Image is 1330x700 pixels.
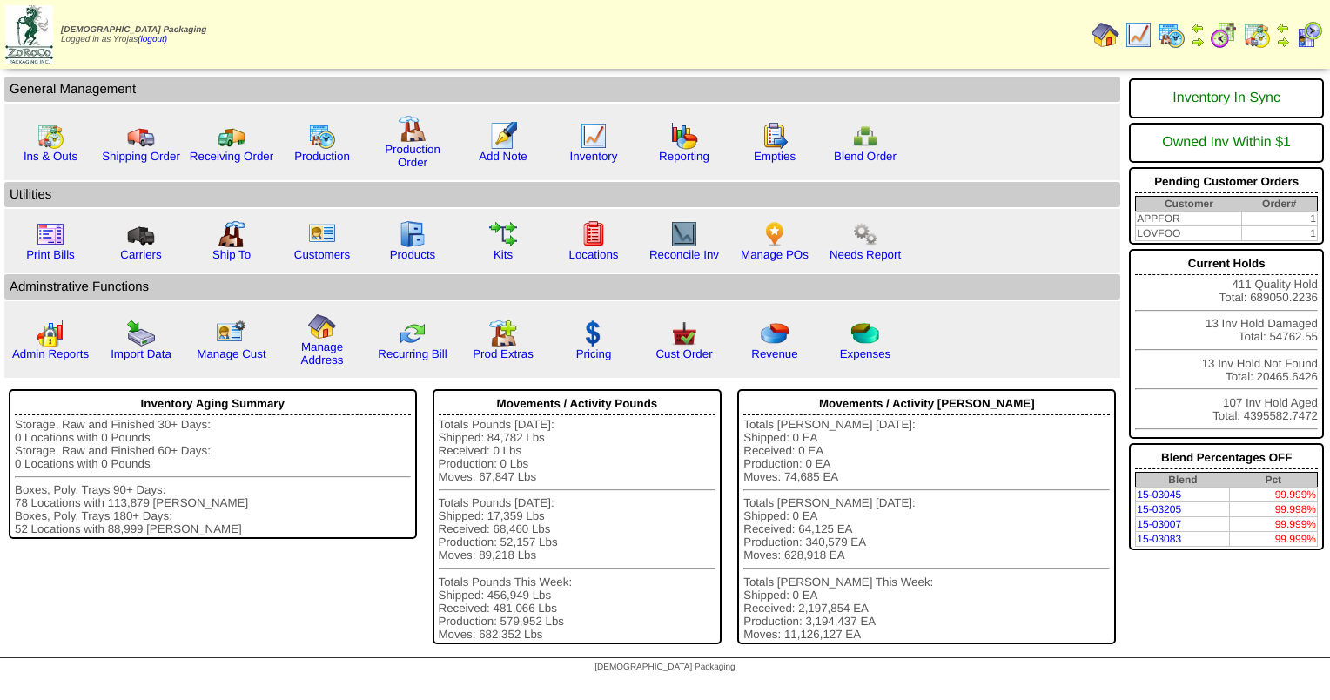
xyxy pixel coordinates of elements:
[1230,488,1318,502] td: 99.999%
[834,150,897,163] a: Blend Order
[399,115,427,143] img: factory.gif
[26,248,75,261] a: Print Bills
[1210,21,1238,49] img: calendarblend.gif
[1191,35,1205,49] img: arrowright.gif
[1137,518,1181,530] a: 15-03007
[659,150,709,163] a: Reporting
[308,122,336,150] img: calendarprod.gif
[5,5,53,64] img: zoroco-logo-small.webp
[37,220,64,248] img: invoice2.gif
[1135,447,1318,469] div: Blend Percentages OFF
[655,347,712,360] a: Cust Order
[670,122,698,150] img: graph.gif
[390,248,436,261] a: Products
[1276,21,1290,35] img: arrowleft.gif
[570,150,618,163] a: Inventory
[127,320,155,347] img: import.gif
[399,220,427,248] img: cabinet.gif
[218,220,245,248] img: factory2.gif
[743,393,1110,415] div: Movements / Activity [PERSON_NAME]
[4,77,1120,102] td: General Management
[1230,532,1318,547] td: 99.999%
[439,393,716,415] div: Movements / Activity Pounds
[840,347,891,360] a: Expenses
[743,418,1110,641] div: Totals [PERSON_NAME] [DATE]: Shipped: 0 EA Received: 0 EA Production: 0 EA Moves: 74,685 EA Total...
[120,248,161,261] a: Carriers
[61,25,206,44] span: Logged in as Yrojas
[197,347,265,360] a: Manage Cust
[294,248,350,261] a: Customers
[851,320,879,347] img: pie_chart2.png
[568,248,618,261] a: Locations
[851,220,879,248] img: workflow.png
[1135,252,1318,275] div: Current Holds
[649,248,719,261] a: Reconcile Inv
[37,320,64,347] img: graph2.png
[1230,473,1318,488] th: Pct
[473,347,534,360] a: Prod Extras
[580,320,608,347] img: dollar.gif
[580,220,608,248] img: locations.gif
[4,274,1120,300] td: Adminstrative Functions
[1241,197,1317,212] th: Order#
[4,182,1120,207] td: Utilities
[1241,226,1317,241] td: 1
[102,150,180,163] a: Shipping Order
[1230,517,1318,532] td: 99.999%
[15,393,411,415] div: Inventory Aging Summary
[15,418,411,535] div: Storage, Raw and Finished 30+ Days: 0 Locations with 0 Pounds Storage, Raw and Finished 60+ Days:...
[37,122,64,150] img: calendarinout.gif
[301,340,344,367] a: Manage Address
[1137,533,1181,545] a: 15-03083
[1230,502,1318,517] td: 99.998%
[1125,21,1152,49] img: line_graph.gif
[385,143,440,169] a: Production Order
[1276,35,1290,49] img: arrowright.gif
[1243,21,1271,49] img: calendarinout.gif
[751,347,797,360] a: Revenue
[489,320,517,347] img: prodextras.gif
[1136,197,1242,212] th: Customer
[761,122,789,150] img: workorder.gif
[1129,249,1324,439] div: 411 Quality Hold Total: 689050.2236 13 Inv Hold Damaged Total: 54762.55 13 Inv Hold Not Found Tot...
[1191,21,1205,35] img: arrowleft.gif
[1241,212,1317,226] td: 1
[111,347,171,360] a: Import Data
[1092,21,1119,49] img: home.gif
[494,248,513,261] a: Kits
[12,347,89,360] a: Admin Reports
[489,220,517,248] img: workflow.gif
[378,347,447,360] a: Recurring Bill
[218,122,245,150] img: truck2.gif
[830,248,901,261] a: Needs Report
[489,122,517,150] img: orders.gif
[761,220,789,248] img: po.png
[1135,171,1318,193] div: Pending Customer Orders
[479,150,527,163] a: Add Note
[127,220,155,248] img: truck3.gif
[1295,21,1323,49] img: calendarcustomer.gif
[294,150,350,163] a: Production
[216,320,248,347] img: managecust.png
[851,122,879,150] img: network.png
[308,313,336,340] img: home.gif
[594,663,735,672] span: [DEMOGRAPHIC_DATA] Packaging
[308,220,336,248] img: customers.gif
[741,248,809,261] a: Manage POs
[1158,21,1186,49] img: calendarprod.gif
[1137,503,1181,515] a: 15-03205
[670,320,698,347] img: cust_order.png
[670,220,698,248] img: line_graph2.gif
[399,320,427,347] img: reconcile.gif
[190,150,273,163] a: Receiving Order
[1135,126,1318,159] div: Owned Inv Within $1
[576,347,612,360] a: Pricing
[1136,226,1242,241] td: LOVFOO
[1137,488,1181,501] a: 15-03045
[138,35,167,44] a: (logout)
[1136,212,1242,226] td: APPFOR
[24,150,77,163] a: Ins & Outs
[580,122,608,150] img: line_graph.gif
[754,150,796,163] a: Empties
[127,122,155,150] img: truck.gif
